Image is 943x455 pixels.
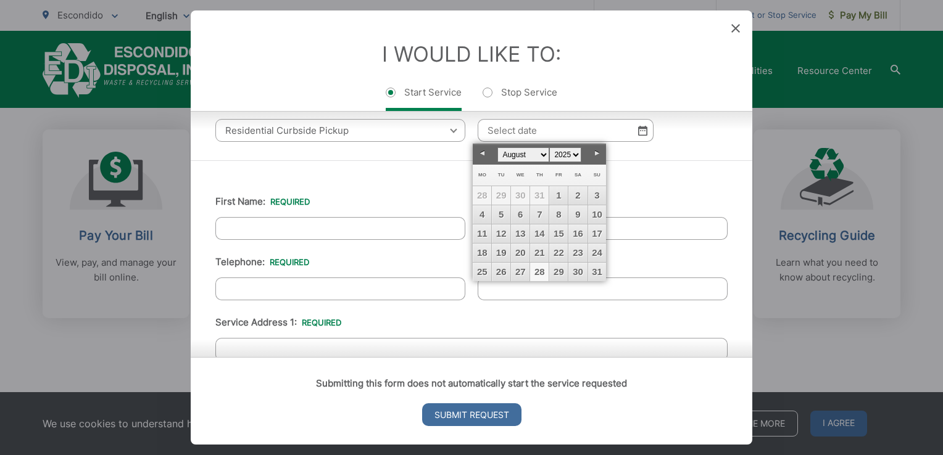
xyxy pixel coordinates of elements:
a: 29 [549,263,568,281]
a: 28 [530,263,549,281]
a: 21 [530,244,549,262]
a: 20 [511,244,530,262]
a: 11 [473,224,491,243]
a: 30 [568,263,587,281]
label: Stop Service [483,86,557,111]
a: 10 [588,205,607,224]
a: 27 [511,263,530,281]
a: Next [588,144,606,163]
strong: Submitting this form does not automatically start the service requested [316,377,627,389]
select: Select year [549,147,581,162]
a: 12 [492,224,510,243]
span: Thursday [536,172,543,178]
span: Friday [555,172,562,178]
label: Start Service [386,86,462,111]
span: 31 [530,186,549,205]
span: 29 [492,186,510,205]
a: 16 [568,224,587,243]
a: 7 [530,205,549,224]
select: Select month [497,147,549,162]
a: 18 [473,244,491,262]
span: Monday [478,172,486,178]
a: 5 [492,205,510,224]
a: 3 [588,186,607,205]
a: 31 [588,263,607,281]
label: First Name: [215,196,310,207]
a: 17 [588,224,607,243]
span: Tuesday [498,172,505,178]
span: 30 [511,186,530,205]
a: 25 [473,263,491,281]
a: 19 [492,244,510,262]
a: 13 [511,224,530,243]
a: 2 [568,186,587,205]
span: Residential Curbside Pickup [215,119,465,142]
input: Select date [478,119,654,142]
label: Service Address 1: [215,317,341,328]
img: Select date [638,125,647,136]
a: 4 [473,205,491,224]
span: Sunday [594,172,600,178]
span: Wednesday [517,172,525,178]
span: Saturday [575,172,581,178]
a: 23 [568,244,587,262]
a: Prev [473,144,491,163]
a: 6 [511,205,530,224]
a: 26 [492,263,510,281]
label: Telephone: [215,256,309,268]
a: 1 [549,186,568,205]
a: 15 [549,224,568,243]
span: 28 [473,186,491,205]
label: I Would Like To: [382,41,561,67]
a: 9 [568,205,587,224]
input: Submit Request [422,403,521,426]
a: 14 [530,224,549,243]
a: 22 [549,244,568,262]
a: 8 [549,205,568,224]
a: 24 [588,244,607,262]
